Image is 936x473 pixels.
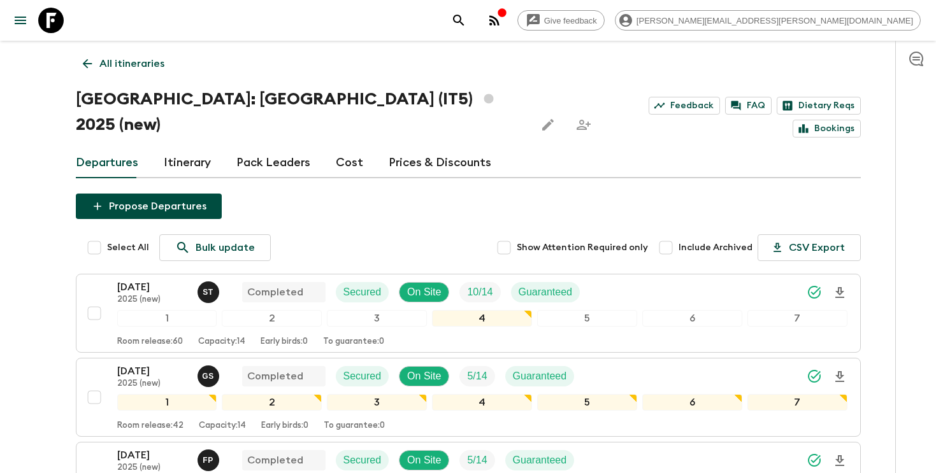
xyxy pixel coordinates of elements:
div: Trip Fill [459,450,494,470]
p: Guaranteed [513,369,567,384]
p: Completed [247,285,303,300]
div: On Site [399,282,449,302]
div: On Site [399,366,449,386]
span: Simona Timpanaro [198,285,222,295]
svg: Download Onboarding [832,369,847,385]
div: 4 [432,394,532,411]
p: Bulk update [196,240,255,255]
p: 2025 (new) [117,379,187,389]
p: 10 / 14 [467,285,493,300]
div: 2 [222,310,322,327]
p: Early birds: 0 [261,337,308,347]
button: CSV Export [758,234,861,261]
div: 5 [537,394,637,411]
span: Share this itinerary [571,112,596,138]
button: [DATE]2025 (new)Gianluca SavarinoCompletedSecuredOn SiteTrip FillGuaranteed1234567Room release:42... [76,358,861,437]
p: [DATE] [117,279,187,295]
svg: Download Onboarding [832,453,847,469]
p: 5 / 14 [467,369,487,384]
p: On Site [407,453,441,468]
p: Room release: 60 [117,337,183,347]
div: Secured [336,366,389,386]
p: To guarantee: 0 [323,337,384,347]
div: [PERSON_NAME][EMAIL_ADDRESS][PERSON_NAME][DOMAIN_NAME] [615,10,921,31]
span: Give feedback [537,16,604,25]
svg: Synced Successfully [807,285,822,300]
p: Secured [343,285,382,300]
svg: Download Onboarding [832,285,847,300]
div: 1 [117,394,217,411]
a: Pack Leaders [236,148,310,178]
div: 7 [747,394,847,411]
svg: Synced Successfully [807,369,822,384]
div: 1 [117,310,217,327]
p: To guarantee: 0 [324,421,385,431]
button: [DATE]2025 (new)Simona TimpanaroCompletedSecuredOn SiteTrip FillGuaranteed1234567Room release:60C... [76,274,861,353]
p: Secured [343,369,382,384]
span: Gianluca Savarino [198,369,222,379]
p: Completed [247,453,303,468]
p: 5 / 14 [467,453,487,468]
a: Prices & Discounts [389,148,491,178]
a: FAQ [725,97,772,115]
h1: [GEOGRAPHIC_DATA]: [GEOGRAPHIC_DATA] (IT5) 2025 (new) [76,87,525,138]
a: Cost [336,148,363,178]
p: Room release: 42 [117,421,184,431]
svg: Synced Successfully [807,453,822,468]
button: Edit this itinerary [535,112,561,138]
span: Federico Poletti [198,453,222,463]
span: Show Attention Required only [517,241,648,254]
span: [PERSON_NAME][EMAIL_ADDRESS][PERSON_NAME][DOMAIN_NAME] [630,16,920,25]
span: Include Archived [679,241,752,254]
p: Guaranteed [513,453,567,468]
div: 5 [537,310,637,327]
p: On Site [407,369,441,384]
div: 6 [642,310,742,327]
p: Guaranteed [519,285,573,300]
div: 6 [642,394,742,411]
p: Capacity: 14 [199,421,246,431]
a: Departures [76,148,138,178]
a: Give feedback [517,10,605,31]
p: Early birds: 0 [261,421,308,431]
div: 3 [327,394,427,411]
button: search adventures [446,8,472,33]
div: Trip Fill [459,282,500,302]
div: 4 [432,310,532,327]
a: Bulk update [159,234,271,261]
div: Trip Fill [459,366,494,386]
a: All itineraries [76,51,171,76]
p: 2025 (new) [117,463,187,473]
span: Select All [107,241,149,254]
p: All itineraries [99,56,164,71]
div: 3 [327,310,427,327]
div: Secured [336,282,389,302]
p: [DATE] [117,448,187,463]
p: Secured [343,453,382,468]
a: Feedback [649,97,720,115]
div: 2 [222,394,322,411]
button: Propose Departures [76,194,222,219]
div: Secured [336,450,389,470]
p: Capacity: 14 [198,337,245,347]
p: On Site [407,285,441,300]
a: Bookings [793,120,861,138]
p: [DATE] [117,364,187,379]
div: 7 [747,310,847,327]
p: 2025 (new) [117,295,187,305]
a: Itinerary [164,148,211,178]
button: menu [8,8,33,33]
div: On Site [399,450,449,470]
p: Completed [247,369,303,384]
a: Dietary Reqs [777,97,861,115]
